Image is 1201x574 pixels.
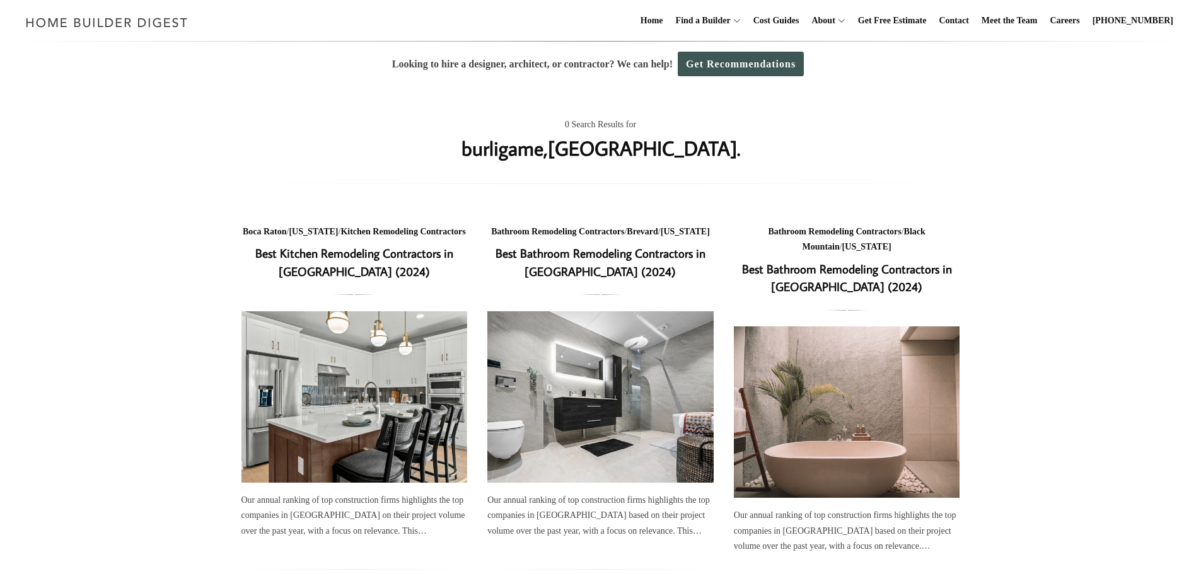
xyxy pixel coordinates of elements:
a: Black Mountain [803,227,925,252]
a: Best Bathroom Remodeling Contractors in [GEOGRAPHIC_DATA] (2024) [734,326,960,498]
a: Contact [934,1,973,41]
a: Best Bathroom Remodeling Contractors in [GEOGRAPHIC_DATA] (2024) [742,261,952,295]
div: Our annual ranking of top construction firms highlights the top companies in [GEOGRAPHIC_DATA] ba... [734,508,960,554]
a: [US_STATE] [289,227,338,236]
div: / / [487,224,714,240]
a: Boca Raton [243,227,287,236]
a: Find a Builder [671,1,731,41]
div: / / [734,224,960,255]
a: Bathroom Remodeling Contractors [768,227,901,236]
a: Brevard [627,227,658,236]
a: About [806,1,835,41]
a: [US_STATE] [842,242,891,251]
a: Best Kitchen Remodeling Contractors in [GEOGRAPHIC_DATA] (2024) [241,311,468,483]
a: Get Recommendations [678,52,804,76]
div: Our annual ranking of top construction firms highlights the top companies in [GEOGRAPHIC_DATA] ba... [487,493,714,539]
a: Home [635,1,668,41]
a: [US_STATE] [661,227,710,236]
a: Get Free Estimate [853,1,932,41]
h1: burligame,[GEOGRAPHIC_DATA]. [461,133,740,163]
a: Kitchen Remodeling Contractors [340,227,465,236]
a: Bathroom Remodeling Contractors [491,227,624,236]
a: [PHONE_NUMBER] [1088,1,1178,41]
div: / / [241,224,468,240]
span: 0 Search Results for [565,117,636,133]
a: Best Bathroom Remodeling Contractors in [GEOGRAPHIC_DATA] (2024) [487,311,714,483]
a: Careers [1045,1,1085,41]
a: Best Bathroom Remodeling Contractors in [GEOGRAPHIC_DATA] (2024) [496,245,705,279]
a: Best Kitchen Remodeling Contractors in [GEOGRAPHIC_DATA] (2024) [255,245,453,279]
img: Home Builder Digest [20,10,194,35]
div: Our annual ranking of top construction firms highlights the top companies in [GEOGRAPHIC_DATA] on... [241,493,468,539]
a: Cost Guides [748,1,804,41]
a: Meet the Team [977,1,1043,41]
